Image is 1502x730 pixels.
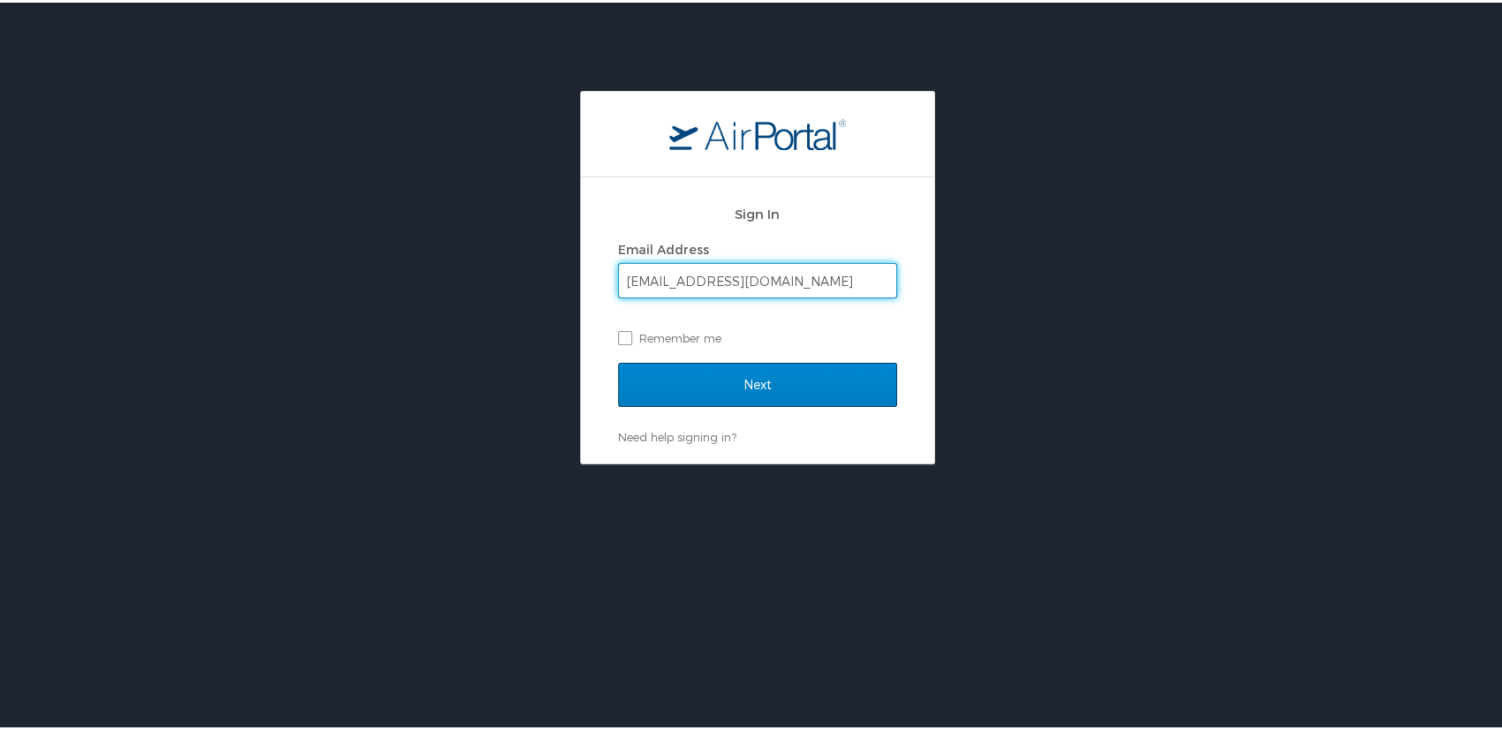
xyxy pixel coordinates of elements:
img: logo [669,116,846,147]
a: Need help signing in? [618,427,736,441]
label: Email Address [618,239,709,254]
input: Next [618,360,897,404]
h2: Sign In [618,201,897,222]
label: Remember me [618,322,897,349]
